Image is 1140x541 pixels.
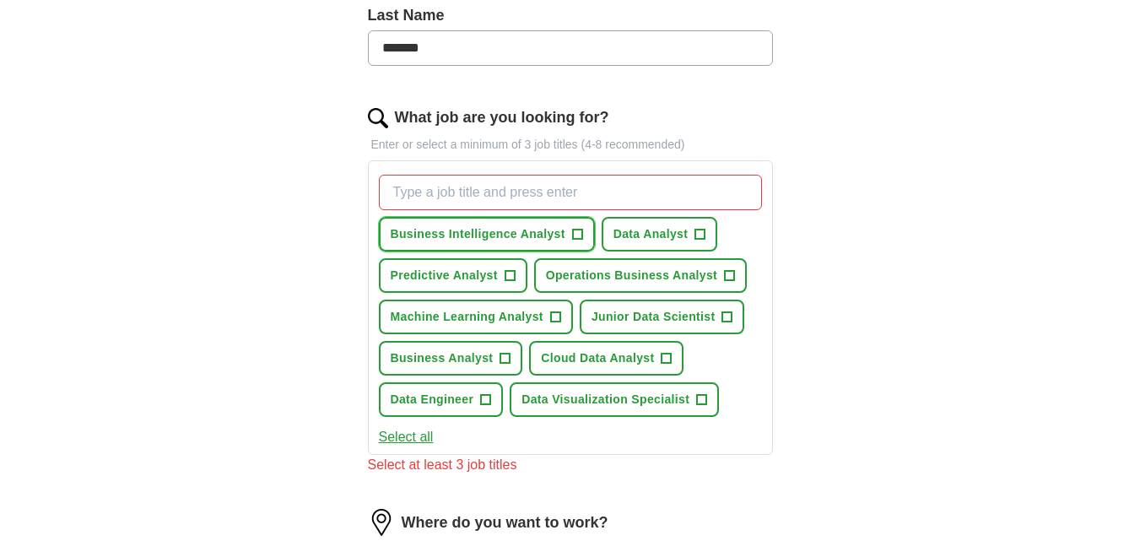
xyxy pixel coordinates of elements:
[546,267,717,284] span: Operations Business Analyst
[379,427,434,447] button: Select all
[368,108,388,128] img: search.png
[510,382,719,417] button: Data Visualization Specialist
[613,225,689,243] span: Data Analyst
[379,300,573,334] button: Machine Learning Analyst
[379,217,595,252] button: Business Intelligence Analyst
[391,267,498,284] span: Predictive Analyst
[391,391,474,408] span: Data Engineer
[368,509,395,536] img: location.png
[368,455,773,475] div: Select at least 3 job titles
[402,511,608,534] label: Where do you want to work?
[368,136,773,154] p: Enter or select a minimum of 3 job titles (4-8 recommended)
[391,225,565,243] span: Business Intelligence Analyst
[379,175,762,210] input: Type a job title and press enter
[391,349,494,367] span: Business Analyst
[368,4,773,27] label: Last Name
[379,382,504,417] button: Data Engineer
[592,308,716,326] span: Junior Data Scientist
[541,349,654,367] span: Cloud Data Analyst
[534,258,747,293] button: Operations Business Analyst
[602,217,718,252] button: Data Analyst
[379,258,527,293] button: Predictive Analyst
[580,300,745,334] button: Junior Data Scientist
[529,341,683,376] button: Cloud Data Analyst
[391,308,543,326] span: Machine Learning Analyst
[521,391,689,408] span: Data Visualization Specialist
[395,106,609,129] label: What job are you looking for?
[379,341,523,376] button: Business Analyst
